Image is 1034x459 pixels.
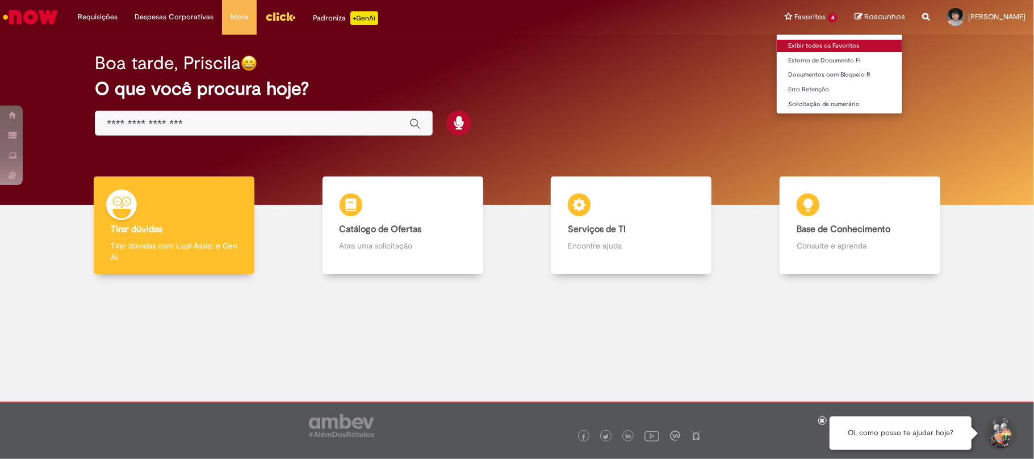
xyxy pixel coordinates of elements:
[288,176,517,275] a: Catálogo de Ofertas Abra uma solicitação
[691,431,701,441] img: logo_footer_naosei.png
[670,431,680,441] img: logo_footer_workplace.png
[797,240,923,251] p: Consulte e aprenda
[241,55,257,71] img: happy-face.png
[797,224,890,235] b: Base de Conhecimento
[60,176,288,275] a: Tirar dúvidas Tirar dúvidas com Lupi Assist e Gen Ai
[568,224,626,235] b: Serviços de TI
[777,69,902,81] a: Documentos com Bloqueio R
[855,12,905,23] a: Rascunhos
[983,416,1017,450] button: Iniciar Conversa de Suporte
[568,240,694,251] p: Encontre ajuda
[135,11,214,23] span: Despesas Corporativas
[340,240,466,251] p: Abra uma solicitação
[340,224,422,235] b: Catálogo de Ofertas
[794,11,826,23] span: Favoritos
[828,13,838,23] span: 4
[517,176,746,275] a: Serviços de TI Encontre ajuda
[350,11,378,25] p: +GenAi
[231,11,248,23] span: More
[746,176,974,275] a: Base de Conhecimento Consulte e aprenda
[644,428,659,443] img: logo_footer_youtube.png
[265,8,296,25] img: click_logo_yellow_360x200.png
[777,83,902,96] a: Erro Retenção
[968,12,1025,22] span: [PERSON_NAME]
[1,6,60,28] img: ServiceNow
[581,434,587,440] img: logo_footer_facebook.png
[95,53,241,73] h2: Boa tarde, Priscila
[777,54,902,67] a: Estorno de Documento FI
[830,416,972,450] div: Oi, como posso te ajudar hoje?
[777,40,902,52] a: Exibir todos os Favoritos
[313,11,378,25] div: Padroniza
[111,240,237,263] p: Tirar dúvidas com Lupi Assist e Gen Ai
[776,34,903,114] ul: Favoritos
[111,224,162,235] b: Tirar dúvidas
[626,433,631,440] img: logo_footer_linkedin.png
[777,98,902,111] a: Solicitação de numerário
[95,79,939,99] h2: O que você procura hoje?
[864,11,905,22] span: Rascunhos
[603,434,609,440] img: logo_footer_twitter.png
[309,414,374,437] img: logo_footer_ambev_rotulo_gray.png
[78,11,118,23] span: Requisições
